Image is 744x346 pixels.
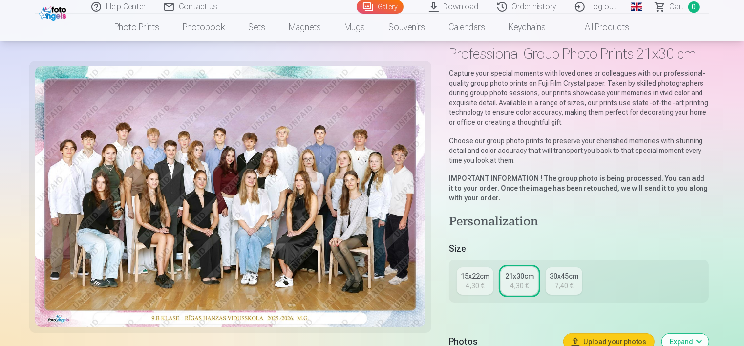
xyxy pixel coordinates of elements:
[377,14,437,41] a: Souvenirs
[39,4,69,21] img: /fa1
[466,281,484,291] div: 4,30 €
[449,45,709,63] h1: Professional Group Photo Prints 21x30 cm
[457,267,493,295] a: 15x22cm4,30 €
[277,14,333,41] a: Magnets
[171,14,237,41] a: Photobook
[437,14,497,41] a: Calendars
[449,174,708,202] strong: The group photo is being processed. You can add it to your order. Once the image has been retouch...
[333,14,377,41] a: Mugs
[546,267,582,295] a: 30x45cm7,40 €
[670,1,684,13] span: Сart
[449,242,709,256] h5: Size
[449,136,709,165] p: Choose our group photo prints to preserve your cherished memories with stunning detail and color ...
[550,271,578,281] div: 30x45cm
[501,267,538,295] a: 21x30cm4,30 €
[449,215,709,230] h4: Personalization
[449,174,542,182] strong: IMPORTANT INFORMATION !
[449,68,709,127] p: Capture your special moments with loved ones or colleagues with our professional-quality group ph...
[558,14,641,41] a: All products
[461,271,489,281] div: 15x22cm
[103,14,171,41] a: Photo prints
[505,271,534,281] div: 21x30cm
[237,14,277,41] a: Sets
[510,281,529,291] div: 4,30 €
[688,1,700,13] span: 0
[554,281,573,291] div: 7,40 €
[497,14,558,41] a: Keychains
